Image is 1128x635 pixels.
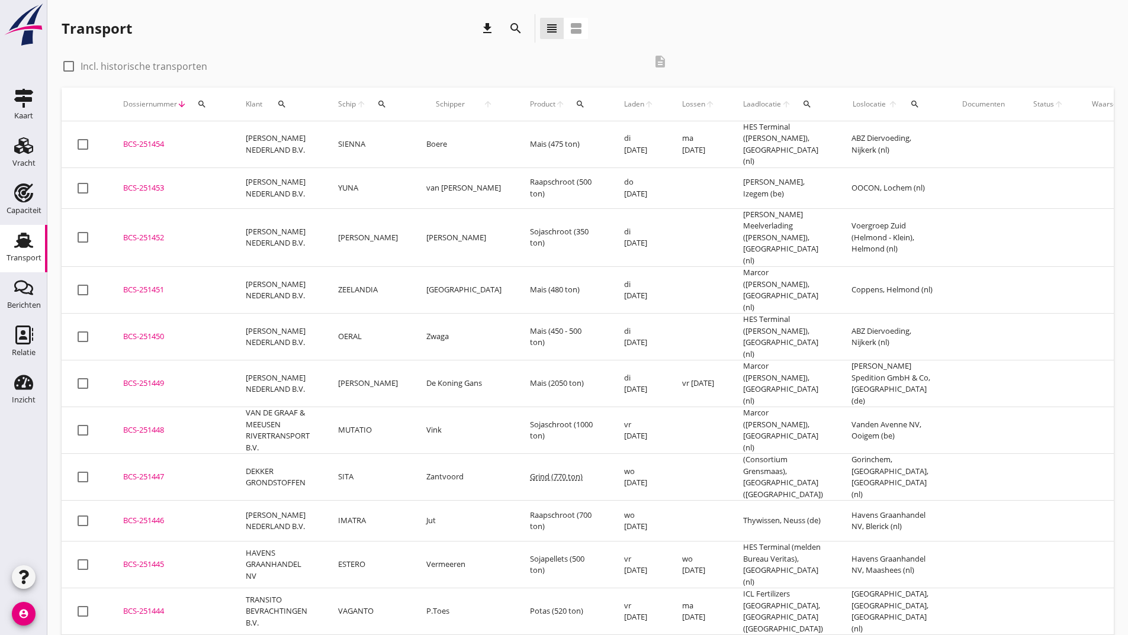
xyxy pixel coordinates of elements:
[1033,99,1054,109] span: Status
[123,138,217,150] div: BCS-251454
[729,541,837,588] td: HES Terminal (melden Bureau Veritas), [GEOGRAPHIC_DATA] (nl)
[962,99,1005,109] div: Documenten
[246,90,310,118] div: Klant
[851,99,887,109] span: Loslocatie
[412,541,516,588] td: Vermeeren
[412,407,516,454] td: Vink
[729,501,837,541] td: Thywissen, Neuss (de)
[7,301,41,309] div: Berichten
[474,99,502,109] i: arrow_upward
[12,159,36,167] div: Vracht
[729,121,837,168] td: HES Terminal ([PERSON_NAME]), [GEOGRAPHIC_DATA] (nl)
[123,605,217,617] div: BCS-251444
[516,407,610,454] td: Sojaschroot (1000 ton)
[837,360,948,407] td: [PERSON_NAME] Spedition GmbH & Co, [GEOGRAPHIC_DATA] (de)
[668,121,729,168] td: ma [DATE]
[610,541,668,588] td: vr [DATE]
[530,471,583,482] span: Grind (770 ton)
[277,99,287,109] i: search
[412,454,516,501] td: Zantvoord
[324,121,412,168] td: SIENNA
[729,588,837,635] td: ICL Fertilizers [GEOGRAPHIC_DATA], [GEOGRAPHIC_DATA] ([GEOGRAPHIC_DATA])
[545,21,559,36] i: view_headline
[232,454,324,501] td: DEKKER GRONDSTOFFEN
[2,3,45,47] img: logo-small.a267ee39.svg
[729,407,837,454] td: Marcor ([PERSON_NAME]), [GEOGRAPHIC_DATA] (nl)
[516,501,610,541] td: Raapschroot (700 ton)
[802,99,812,109] i: search
[610,407,668,454] td: vr [DATE]
[516,167,610,208] td: Raapschroot (500 ton)
[197,99,207,109] i: search
[232,267,324,314] td: [PERSON_NAME] NEDERLAND B.V.
[837,454,948,501] td: Gorinchem, [GEOGRAPHIC_DATA], [GEOGRAPHIC_DATA] (nl)
[530,99,555,109] span: Product
[123,424,217,436] div: BCS-251448
[837,541,948,588] td: Havens Graanhandel NV, Maashees (nl)
[837,208,948,267] td: Voergroep Zuid (Helmond - Klein), Helmond (nl)
[729,454,837,501] td: (Consortium Grensmaas), [GEOGRAPHIC_DATA] ([GEOGRAPHIC_DATA])
[729,267,837,314] td: Marcor ([PERSON_NAME]), [GEOGRAPHIC_DATA] (nl)
[610,588,668,635] td: vr [DATE]
[610,501,668,541] td: wo [DATE]
[324,407,412,454] td: MUTATIO
[480,21,494,36] i: download
[516,588,610,635] td: Potas (520 ton)
[232,501,324,541] td: [PERSON_NAME] NEDERLAND B.V.
[555,99,565,109] i: arrow_upward
[610,121,668,168] td: di [DATE]
[729,167,837,208] td: [PERSON_NAME], Izegem (be)
[7,207,41,214] div: Capaciteit
[177,99,187,109] i: arrow_downward
[232,121,324,168] td: [PERSON_NAME] NEDERLAND B.V.
[324,314,412,360] td: OERAL
[837,121,948,168] td: ABZ Diervoeding, Nijkerk (nl)
[412,121,516,168] td: Boere
[837,407,948,454] td: Vanden Avenne NV, Ooigem (be)
[123,559,217,570] div: BCS-251445
[412,501,516,541] td: Jut
[624,99,644,109] span: Laden
[412,360,516,407] td: De Koning Gans
[123,515,217,527] div: BCS-251446
[610,208,668,267] td: di [DATE]
[705,99,715,109] i: arrow_upward
[610,267,668,314] td: di [DATE]
[12,396,36,404] div: Inzicht
[516,541,610,588] td: Sojapellets (500 ton)
[610,454,668,501] td: wo [DATE]
[232,541,324,588] td: HAVENS GRAANHANDEL NV
[837,314,948,360] td: ABZ Diervoeding, Nijkerk (nl)
[610,360,668,407] td: di [DATE]
[426,99,474,109] span: Schipper
[887,99,899,109] i: arrow_upward
[668,588,729,635] td: ma [DATE]
[123,471,217,483] div: BCS-251447
[324,267,412,314] td: ZEELANDIA
[516,314,610,360] td: Mais (450 - 500 ton)
[910,99,920,109] i: search
[324,208,412,267] td: [PERSON_NAME]
[837,501,948,541] td: Havens Graanhandel NV, Blerick (nl)
[516,208,610,267] td: Sojaschroot (350 ton)
[682,99,705,109] span: Lossen
[324,454,412,501] td: SITA
[743,99,782,109] span: Laadlocatie
[668,360,729,407] td: vr [DATE]
[324,501,412,541] td: IMATRA
[7,254,41,262] div: Transport
[837,267,948,314] td: Coppens, Helmond (nl)
[412,588,516,635] td: P.Toes
[232,360,324,407] td: [PERSON_NAME] NEDERLAND B.V.
[123,378,217,389] div: BCS-251449
[610,314,668,360] td: di [DATE]
[516,267,610,314] td: Mais (480 ton)
[412,314,516,360] td: Zwaga
[232,588,324,635] td: TRANSITO BEVRACHTINGEN B.V.
[837,588,948,635] td: [GEOGRAPHIC_DATA], [GEOGRAPHIC_DATA], [GEOGRAPHIC_DATA] (nl)
[123,232,217,244] div: BCS-251452
[729,360,837,407] td: Marcor ([PERSON_NAME]), [GEOGRAPHIC_DATA] (nl)
[324,541,412,588] td: ESTERO
[324,167,412,208] td: YUNA
[509,21,523,36] i: search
